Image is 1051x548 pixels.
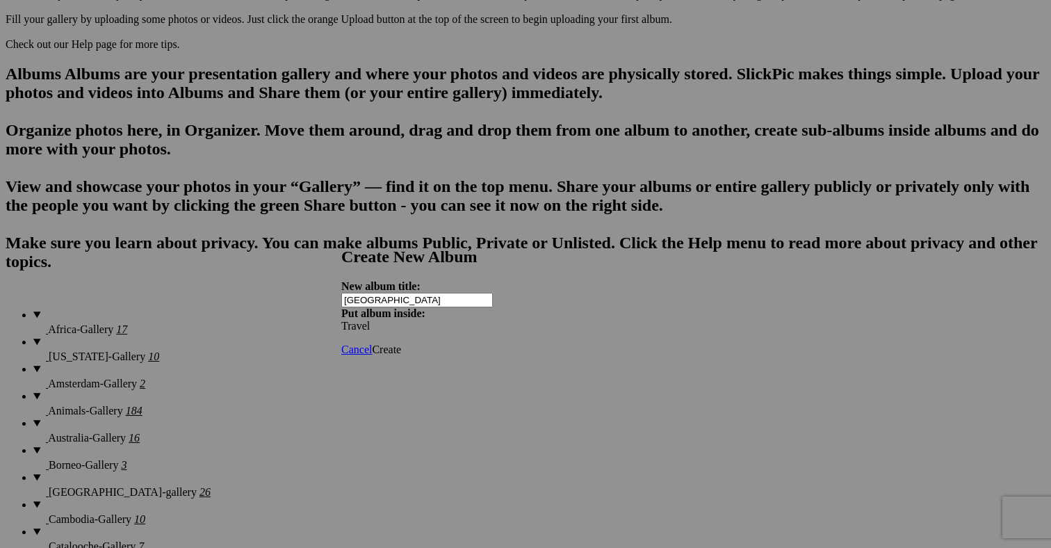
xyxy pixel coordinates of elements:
span: Travel [341,320,370,332]
span: Create [372,344,401,355]
strong: Put album inside: [341,307,425,319]
a: Cancel [341,344,372,355]
h2: Create New Album [341,248,710,266]
strong: New album title: [341,280,421,292]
